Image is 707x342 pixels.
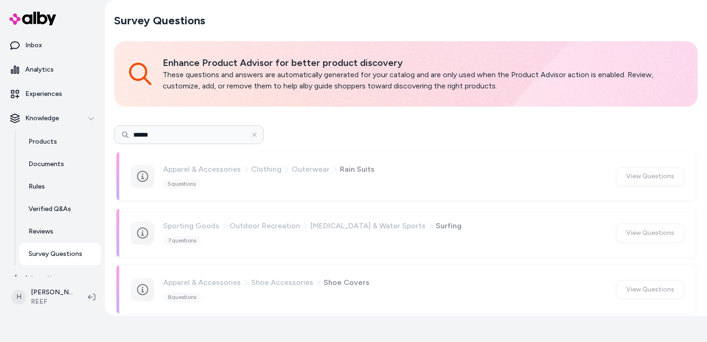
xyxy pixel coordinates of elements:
[29,249,82,259] p: Survey Questions
[25,89,62,99] p: Experiences
[19,131,101,153] a: Products
[25,274,63,283] p: Integrations
[163,69,683,92] p: These questions and answers are automatically generated for your catalog and are only used when t...
[31,297,73,306] span: REEF
[4,107,101,130] button: Knowledge
[29,204,71,214] p: Verified Q&As
[29,227,53,236] p: Reviews
[19,220,101,243] a: Reviews
[19,153,101,175] a: Documents
[19,198,101,220] a: Verified Q&As
[29,160,64,169] p: Documents
[4,267,101,290] a: Integrations
[4,58,101,81] a: Analytics
[4,83,101,105] a: Experiences
[25,114,59,123] p: Knowledge
[6,282,80,312] button: H[PERSON_NAME]REEF
[31,288,73,297] p: [PERSON_NAME]
[114,13,205,28] h2: Survey Questions
[25,41,42,50] p: Inbox
[25,65,54,74] p: Analytics
[19,175,101,198] a: Rules
[163,56,683,69] p: Enhance Product Advisor for better product discovery
[29,137,57,146] p: Products
[9,12,56,25] img: alby Logo
[4,34,101,57] a: Inbox
[11,290,26,305] span: H
[29,182,45,191] p: Rules
[19,243,101,265] a: Survey Questions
